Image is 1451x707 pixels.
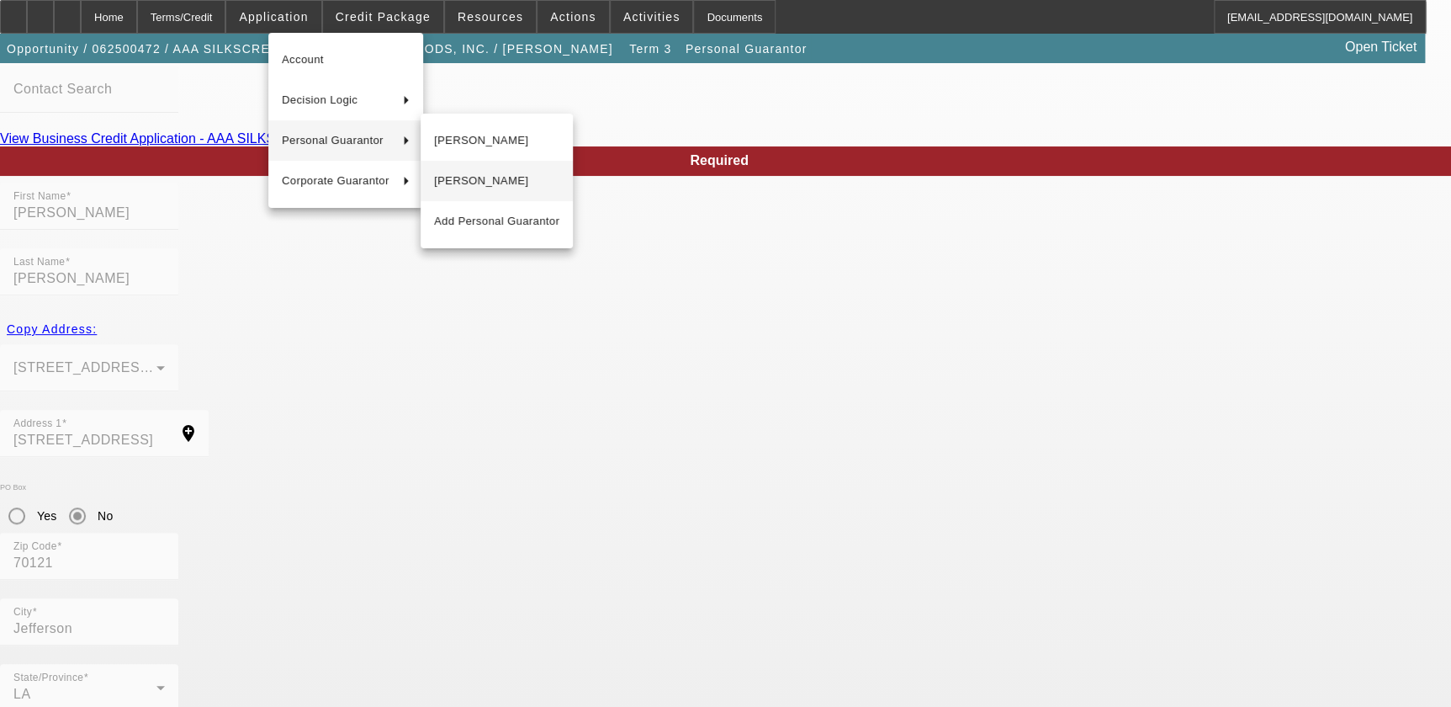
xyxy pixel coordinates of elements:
[434,130,559,151] span: [PERSON_NAME]
[282,171,389,191] span: Corporate Guarantor
[282,90,389,110] span: Decision Logic
[434,171,559,191] span: [PERSON_NAME]
[282,130,389,151] span: Personal Guarantor
[434,211,559,231] span: Add Personal Guarantor
[282,50,410,70] span: Account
